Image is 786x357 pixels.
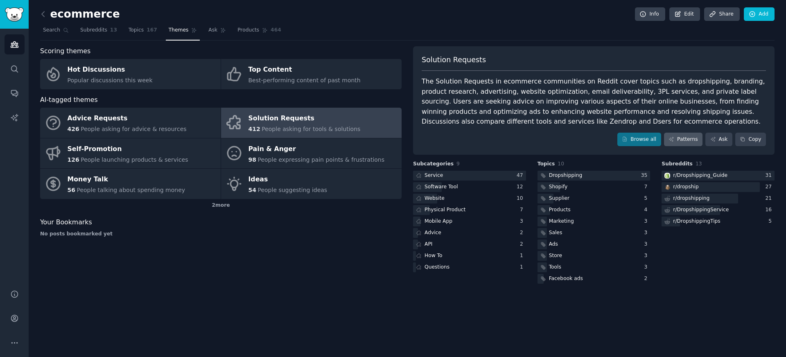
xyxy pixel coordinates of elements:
a: Store3 [538,251,650,261]
div: Website [425,195,445,202]
a: Products464 [235,24,284,41]
a: Patterns [664,133,702,147]
span: Subcategories [413,160,454,168]
a: Website10 [413,194,526,204]
span: People asking for tools & solutions [262,126,360,132]
a: Solution Requests412People asking for tools & solutions [221,108,402,138]
span: 56 [68,187,75,193]
div: Shopify [549,183,568,191]
span: Topics [538,160,555,168]
div: 7 [520,206,526,214]
div: 3 [520,218,526,225]
div: 1 [520,264,526,271]
div: Supplier [549,195,569,202]
div: 3 [644,264,650,271]
span: Subreddits [662,160,693,168]
a: Pain & Anger98People expressing pain points & frustrations [221,138,402,169]
div: 5 [768,218,775,225]
div: Money Talk [68,173,185,186]
h2: ecommerce [40,8,120,21]
div: 47 [517,172,526,179]
div: 5 [644,195,650,202]
div: 21 [765,195,775,202]
div: r/ DropshippingTips [673,218,720,225]
span: Search [43,27,60,34]
span: Solution Requests [422,55,486,65]
span: People expressing pain points & frustrations [257,156,384,163]
a: Add [744,7,775,21]
div: Ads [549,241,558,248]
span: 10 [558,161,564,167]
a: Ideas54People suggesting ideas [221,169,402,199]
span: 98 [248,156,256,163]
span: 54 [248,187,256,193]
div: Ideas [248,173,327,186]
span: Popular discussions this week [68,77,153,84]
a: Physical Product7 [413,205,526,215]
a: Questions1 [413,262,526,273]
img: GummySearch logo [5,7,24,22]
span: Themes [169,27,189,34]
span: Your Bookmarks [40,217,92,228]
div: Service [425,172,443,179]
a: r/DropshippingService16 [662,205,775,215]
a: Products4 [538,205,650,215]
div: 3 [644,252,650,260]
div: Products [549,206,571,214]
a: How To1 [413,251,526,261]
a: r/dropshipping21 [662,194,775,204]
a: Browse all [617,133,661,147]
div: How To [425,252,443,260]
span: 13 [696,161,702,167]
div: Dropshipping [549,172,583,179]
a: Marketing3 [538,217,650,227]
span: People asking for advice & resources [81,126,186,132]
div: Pain & Anger [248,142,385,156]
a: API2 [413,240,526,250]
span: AI-tagged themes [40,95,98,105]
div: 3 [644,218,650,225]
a: Ask [705,133,732,147]
div: r/ dropshipping [673,195,709,202]
a: Ask [206,24,229,41]
div: Marketing [549,218,574,225]
a: Hot DiscussionsPopular discussions this week [40,59,221,89]
div: 3 [644,241,650,248]
a: Mobile App3 [413,217,526,227]
a: Ads3 [538,240,650,250]
span: Ask [208,27,217,34]
span: Topics [129,27,144,34]
span: 126 [68,156,79,163]
div: 27 [765,183,775,191]
div: r/ dropship [673,183,698,191]
a: dropshipr/dropship27 [662,182,775,192]
span: 9 [456,161,460,167]
span: 464 [271,27,281,34]
div: 12 [517,183,526,191]
div: 31 [765,172,775,179]
a: Money Talk56People talking about spending money [40,169,221,199]
div: r/ Dropshipping_Guide [673,172,727,179]
div: 2 more [40,199,402,212]
div: r/ DropshippingService [673,206,729,214]
div: Self-Promotion [68,142,188,156]
button: Copy [735,133,766,147]
div: Solution Requests [248,112,361,125]
a: Search [40,24,72,41]
span: 13 [110,27,117,34]
a: Dropshipping_Guider/Dropshipping_Guide31 [662,171,775,181]
div: Top Content [248,63,361,77]
div: Advice [425,229,441,237]
div: Store [549,252,562,260]
a: Self-Promotion126People launching products & services [40,138,221,169]
div: 1 [520,252,526,260]
span: People talking about spending money [77,187,185,193]
a: Subreddits13 [77,24,120,41]
div: 2 [520,229,526,237]
a: Supplier5 [538,194,650,204]
div: 10 [517,195,526,202]
div: Mobile App [425,218,452,225]
a: Topics167 [126,24,160,41]
a: Sales3 [538,228,650,238]
a: Share [704,7,739,21]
